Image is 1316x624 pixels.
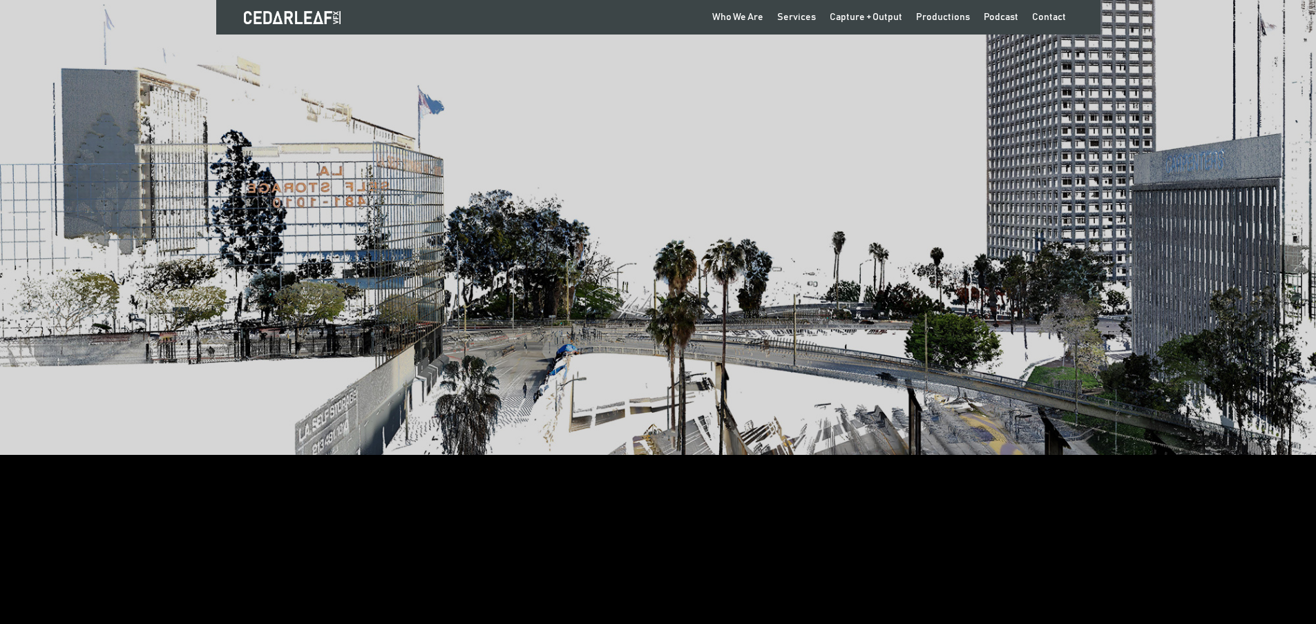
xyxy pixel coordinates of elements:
div: Productions [916,10,970,24]
div: Services [777,10,816,24]
div: Who We Are [712,10,763,24]
div: Contact [1032,10,1066,24]
div: Capture + Output [830,10,902,24]
div: Podcast [984,10,1018,24]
